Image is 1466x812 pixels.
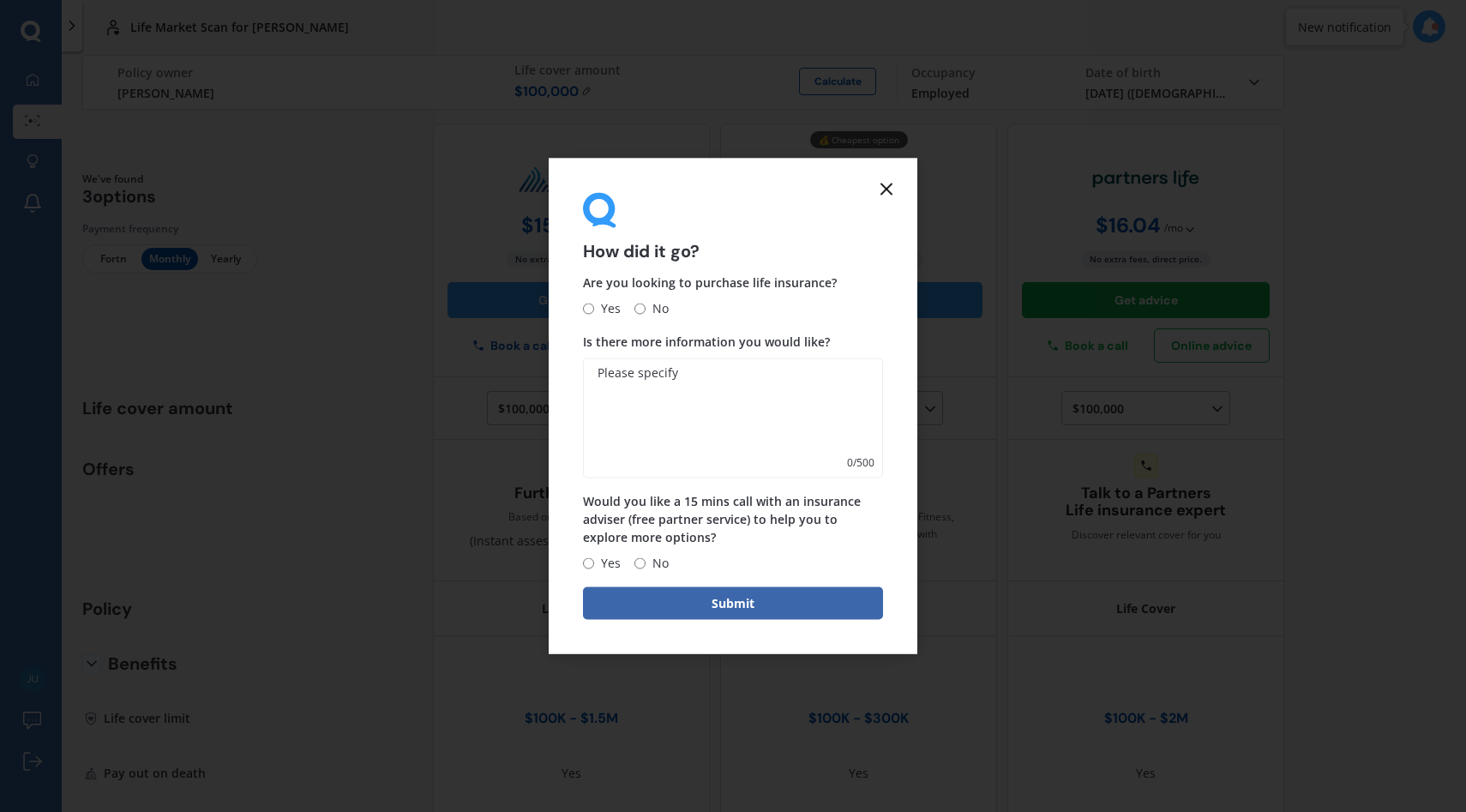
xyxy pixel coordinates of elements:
span: Are you looking to purchase life insurance? [583,274,837,291]
span: Yes [594,553,621,574]
span: Yes [594,298,621,319]
input: Yes [583,303,594,314]
input: No [634,557,646,568]
input: No [634,303,646,314]
input: Yes [583,557,594,568]
div: How did it go? [583,192,883,260]
span: No [646,298,669,319]
span: Is there more information you would like? [583,334,830,350]
span: Would you like a 15 mins call with an insurance adviser (free partner service) to help you to exp... [583,492,861,545]
button: Submit [583,587,883,620]
span: 0 / 500 [847,454,874,471]
span: No [646,553,669,574]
